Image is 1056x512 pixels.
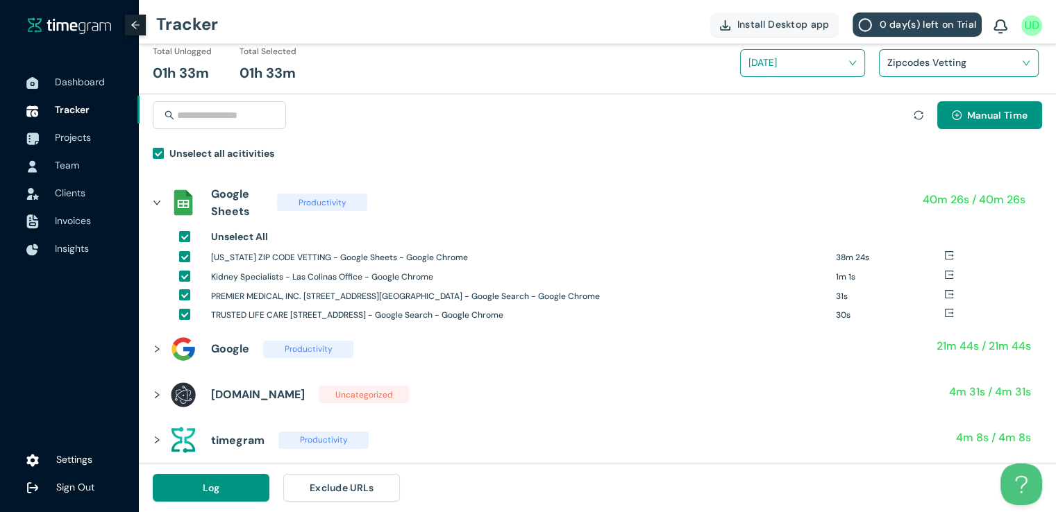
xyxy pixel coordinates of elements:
[28,17,111,34] a: timegram
[1021,15,1042,36] img: UserIcon
[278,432,369,449] span: Productivity
[944,250,954,260] span: export
[55,159,79,171] span: Team
[153,62,209,84] h1: 01h 33m
[949,383,1031,400] h1: 4m 31s / 4m 31s
[26,244,39,256] img: InsightsIcon
[720,20,730,31] img: DownloadApp
[737,17,830,32] span: Install Desktop app
[211,340,249,357] h1: Google
[952,110,962,121] span: plus-circle
[55,103,90,116] span: Tracker
[169,381,197,409] img: assets%2Ficons%2Felectron-logo.png
[283,474,400,502] button: Exclude URLs
[153,436,161,444] span: right
[240,45,296,58] h1: Total Selected
[165,110,174,120] span: search
[710,12,839,37] button: Install Desktop app
[55,242,89,255] span: Insights
[169,426,197,454] img: assets%2Ficons%2Ftg.png
[211,309,825,322] h1: TRUSTED LIFE CARE [STREET_ADDRESS] - Google Search - Google Chrome
[28,17,111,33] img: timegram
[937,101,1042,129] button: plus-circleManual Time
[277,194,367,211] span: Productivity
[131,20,140,30] span: arrow-left
[156,3,218,45] h1: Tracker
[55,187,85,199] span: Clients
[263,341,353,358] span: Productivity
[836,309,944,322] h1: 30s
[153,345,161,353] span: right
[55,76,105,88] span: Dashboard
[937,337,1031,355] h1: 21m 44s / 21m 44s
[956,429,1031,446] h1: 4m 8s / 4m 8s
[26,105,39,117] img: TimeTrackerIcon
[26,214,39,229] img: InvoiceIcon
[853,12,982,37] button: 0 day(s) left on Trial
[944,289,954,299] span: export
[55,131,91,144] span: Projects
[26,77,39,89] img: DashboardIcon
[211,251,825,264] h1: [US_STATE] ZIP CODE VETTING - Google Sheets - Google Chrome
[203,480,220,495] span: Log
[26,188,39,200] img: InvoiceIcon
[923,191,1025,208] h1: 40m 26s / 40m 26s
[319,386,409,403] span: Uncategorized
[836,290,944,303] h1: 31s
[944,308,954,318] span: export
[1000,463,1042,505] iframe: Toggle Customer Support
[879,17,976,32] span: 0 day(s) left on Trial
[55,214,91,227] span: Invoices
[211,432,265,449] h1: timegram
[26,453,39,467] img: settings.78e04af822cf15d41b38c81147b09f22.svg
[153,198,161,207] span: right
[887,52,1050,73] h1: Zipcodes Vetting
[240,62,296,84] h1: 01h 33m
[967,108,1028,123] span: Manual Time
[169,146,274,161] h1: Unselect all acitivities
[153,45,212,58] h1: Total Unlogged
[310,480,374,495] span: Exclude URLs
[836,271,944,284] h1: 1m 1s
[211,271,825,284] h1: Kidney Specialists - Las Colinas Office - Google Chrome
[914,110,923,120] span: sync
[211,386,305,403] h1: [DOMAIN_NAME]
[153,391,161,399] span: right
[169,189,197,216] img: assets%2Ficons%2Fsheets_official.png
[211,229,268,244] h1: Unselect All
[994,19,1007,35] img: BellIcon
[56,453,92,466] span: Settings
[944,270,954,280] span: export
[169,335,197,363] img: assets%2Ficons%2Ficons8-google-240.png
[26,133,39,145] img: ProjectIcon
[211,185,263,220] h1: Google Sheets
[153,474,269,502] button: Log
[836,251,944,264] h1: 38m 24s
[56,481,94,493] span: Sign Out
[211,290,825,303] h1: PREMIER MEDICAL, INC. [STREET_ADDRESS][GEOGRAPHIC_DATA] - Google Search - Google Chrome
[26,160,39,173] img: UserIcon
[26,481,39,494] img: logOut.ca60ddd252d7bab9102ea2608abe0238.svg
